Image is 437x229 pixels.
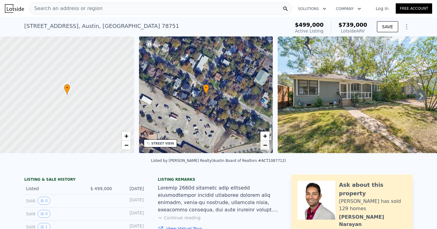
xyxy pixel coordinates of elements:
[263,141,267,149] span: −
[158,177,279,182] div: Listing remarks
[26,197,80,205] div: Sold
[339,214,407,228] div: [PERSON_NAME] Narayan
[158,184,279,214] div: Loremip 2660d sitametc adip elitsedd eiusmodtempor incidid utlaboree dolorem aliq enimadm, venia-...
[295,29,324,33] span: Active Listing
[26,186,80,192] div: Listed
[295,22,324,28] span: $499,000
[339,198,407,212] div: [PERSON_NAME] has sold 129 homes
[158,215,201,221] button: Continue reading
[151,141,174,146] div: STREET VIEW
[5,4,24,13] img: Lotside
[38,197,50,205] button: View historical data
[339,181,407,198] div: Ask about this property
[29,5,103,12] span: Search an address or region
[24,22,179,30] div: [STREET_ADDRESS] , Austin , [GEOGRAPHIC_DATA] 78751
[203,84,209,95] div: •
[24,177,146,183] div: LISTING & SALE HISTORY
[338,28,367,34] div: Lotside ARV
[368,5,396,12] a: Log In
[396,3,432,14] a: Free Account
[26,210,80,218] div: Sold
[64,84,70,95] div: •
[401,21,413,33] button: Show Options
[203,85,209,91] span: •
[151,159,286,163] div: Listed by [PERSON_NAME] Realty (Austin Board of Realtors #ACT1087712)
[122,141,131,150] a: Zoom out
[293,3,331,14] button: Solutions
[124,141,128,149] span: −
[260,132,269,141] a: Zoom in
[117,186,144,192] div: [DATE]
[122,132,131,141] a: Zoom in
[117,197,144,205] div: [DATE]
[90,186,112,191] span: $ 499,000
[38,210,50,218] button: View historical data
[377,21,398,32] button: SAVE
[64,85,70,91] span: •
[124,132,128,140] span: +
[260,141,269,150] a: Zoom out
[338,22,367,28] span: $739,000
[263,132,267,140] span: +
[331,3,366,14] button: Company
[117,210,144,218] div: [DATE]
